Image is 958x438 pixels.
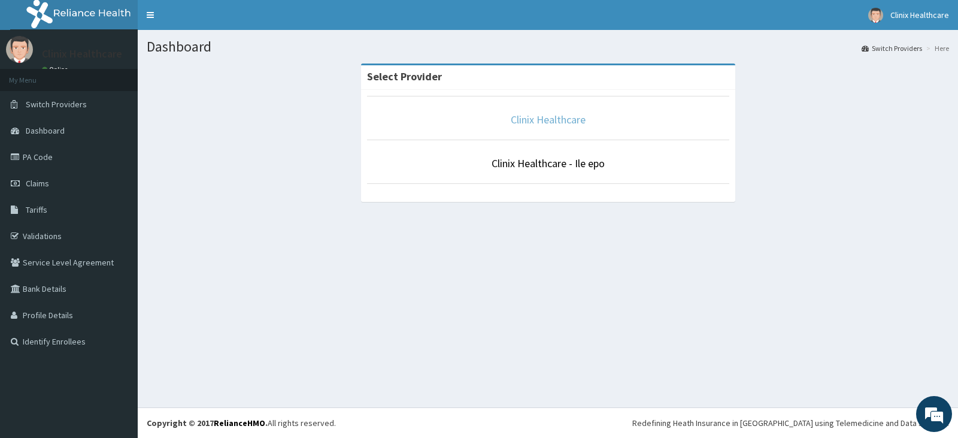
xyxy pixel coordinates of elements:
[890,10,949,20] span: Clinix Healthcare
[26,204,47,215] span: Tariffs
[923,43,949,53] li: Here
[862,43,922,53] a: Switch Providers
[868,8,883,23] img: User Image
[147,39,949,55] h1: Dashboard
[511,113,586,126] a: Clinix Healthcare
[138,407,958,438] footer: All rights reserved.
[62,67,201,83] div: Chat with us now
[69,138,165,259] span: We're online!
[26,99,87,110] span: Switch Providers
[6,36,33,63] img: User Image
[367,70,442,83] strong: Select Provider
[147,418,268,428] strong: Copyright © 2017 .
[22,60,48,90] img: d_794563401_company_1708531726252_794563401
[6,302,228,344] textarea: Type your message and hit 'Enter'
[214,418,265,428] a: RelianceHMO
[196,6,225,35] div: Minimize live chat window
[26,178,49,189] span: Claims
[492,156,605,170] a: Clinix Healthcare - Ile epo
[632,417,949,429] div: Redefining Heath Insurance in [GEOGRAPHIC_DATA] using Telemedicine and Data Science!
[42,49,122,59] p: Clinix Healthcare
[42,65,71,74] a: Online
[26,125,65,136] span: Dashboard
